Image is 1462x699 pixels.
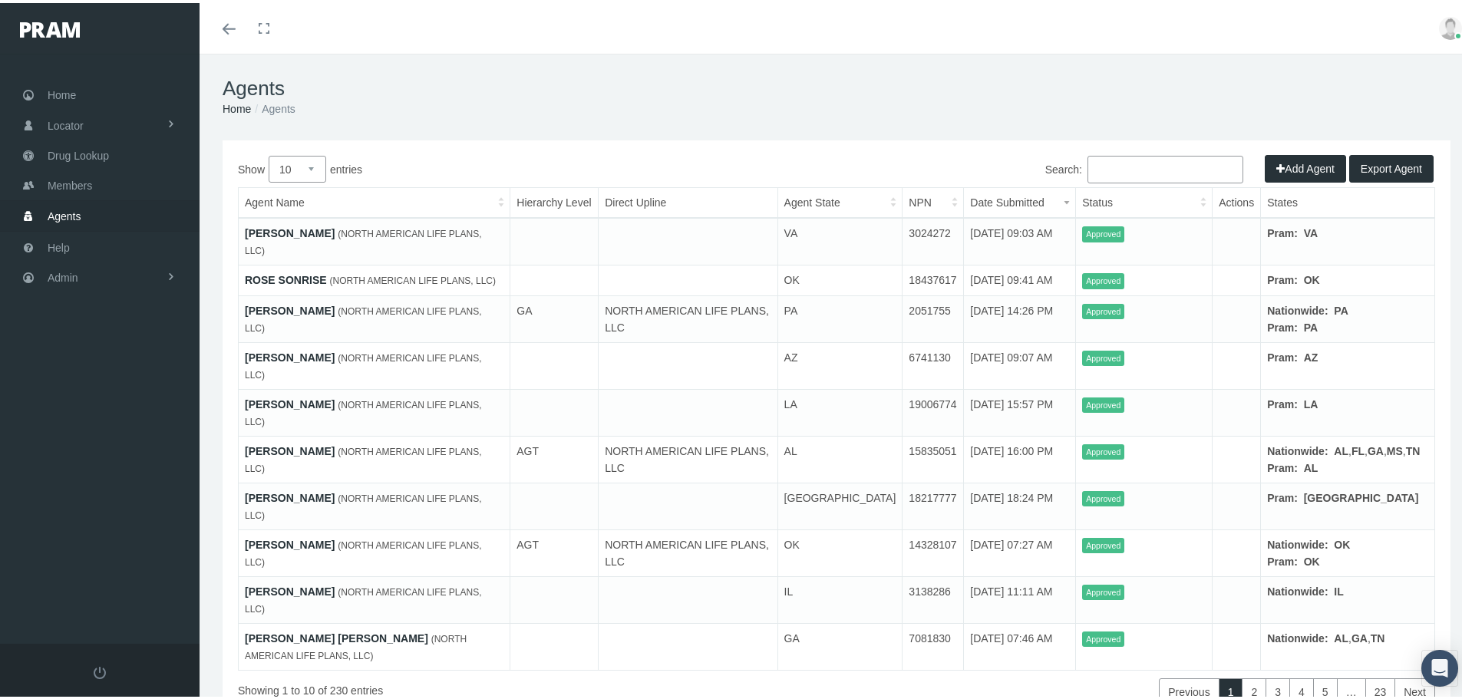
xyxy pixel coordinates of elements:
[223,100,251,112] a: Home
[245,631,467,658] span: (NORTH AMERICAN LIFE PLANS, LLC)
[1304,552,1320,565] b: OK
[903,185,964,216] th: NPN: activate to sort column ascending
[1267,552,1298,565] b: Pram:
[245,536,335,548] a: [PERSON_NAME]
[1082,223,1124,239] span: Approved
[1349,152,1434,180] button: Export Agent
[903,292,964,339] td: 2051755
[964,573,1076,620] td: [DATE] 11:11 AM
[1304,459,1318,471] b: AL
[1267,582,1328,595] b: Nationwide:
[1387,442,1403,454] b: MS
[1351,442,1365,454] b: FL
[964,620,1076,667] td: [DATE] 07:46 AM
[1304,348,1318,361] b: AZ
[777,262,903,293] td: OK
[245,302,335,314] a: [PERSON_NAME]
[903,480,964,526] td: 18217777
[777,573,903,620] td: IL
[1304,271,1320,283] b: OK
[1082,441,1124,457] span: Approved
[903,339,964,386] td: 6741130
[239,185,510,216] th: Agent Name: activate to sort column ascending
[599,433,777,480] td: NORTH AMERICAN LIFE PLANS, LLC
[1087,153,1243,180] input: Search:
[1267,318,1298,331] b: Pram:
[777,433,903,480] td: AL
[510,292,599,339] td: GA
[245,348,335,361] a: [PERSON_NAME]
[245,443,482,471] span: (NORTH AMERICAN LIFE PLANS, LLC)
[245,397,482,424] span: (NORTH AMERICAN LIFE PLANS, LLC)
[1267,442,1328,454] b: Nationwide:
[245,271,327,283] a: ROSE SONRISE
[1082,535,1124,551] span: Approved
[964,480,1076,526] td: [DATE] 18:24 PM
[245,489,335,501] a: [PERSON_NAME]
[510,185,599,216] th: Hierarchy Level
[1267,348,1298,361] b: Pram:
[777,339,903,386] td: AZ
[1082,488,1124,504] span: Approved
[1045,153,1243,180] label: Search:
[48,77,76,107] span: Home
[964,386,1076,433] td: [DATE] 15:57 PM
[1267,629,1328,641] b: Nationwide:
[245,584,482,612] span: (NORTH AMERICAN LIFE PLANS, LLC)
[1334,536,1350,548] b: OK
[245,582,335,595] a: [PERSON_NAME]
[599,185,777,216] th: Direct Upline
[238,153,837,180] label: Show entries
[1213,185,1261,216] th: Actions
[1334,302,1348,314] b: PA
[777,526,903,573] td: OK
[964,339,1076,386] td: [DATE] 09:07 AM
[1304,224,1318,236] b: VA
[1304,489,1419,501] b: [GEOGRAPHIC_DATA]
[777,215,903,262] td: VA
[245,629,428,641] a: [PERSON_NAME] [PERSON_NAME]
[1334,442,1348,454] b: AL
[1267,459,1298,471] b: Pram:
[1421,647,1458,684] div: Open Intercom Messenger
[245,226,482,253] span: (NORTH AMERICAN LIFE PLANS, LLC)
[48,108,84,137] span: Locator
[1082,270,1124,286] span: Approved
[245,395,335,407] a: [PERSON_NAME]
[964,526,1076,573] td: [DATE] 07:27 AM
[599,292,777,339] td: NORTH AMERICAN LIFE PLANS, LLC
[223,74,1450,97] h1: Agents
[1368,442,1384,454] b: GA
[1406,442,1421,454] b: TN
[48,260,78,289] span: Admin
[1265,152,1346,180] button: Add Agent
[1267,302,1328,314] b: Nationwide:
[245,442,335,454] a: [PERSON_NAME]
[1082,301,1124,317] span: Approved
[1334,582,1343,595] b: IL
[269,153,326,180] select: Showentries
[964,292,1076,339] td: [DATE] 14:26 PM
[1082,348,1124,364] span: Approved
[1261,620,1435,667] td: , ,
[1304,395,1318,407] b: LA
[510,433,599,480] td: AGT
[251,97,295,114] li: Agents
[1267,224,1298,236] b: Pram:
[777,386,903,433] td: LA
[1267,395,1298,407] b: Pram:
[903,433,964,480] td: 15835051
[903,262,964,293] td: 18437617
[329,272,496,283] span: (NORTH AMERICAN LIFE PLANS, LLC)
[48,168,92,197] span: Members
[1267,536,1328,548] b: Nationwide:
[1076,185,1213,216] th: Status: activate to sort column ascending
[599,526,777,573] td: NORTH AMERICAN LIFE PLANS, LLC
[245,537,482,565] span: (NORTH AMERICAN LIFE PLANS, LLC)
[964,262,1076,293] td: [DATE] 09:41 AM
[1267,489,1298,501] b: Pram:
[964,433,1076,480] td: [DATE] 16:00 PM
[903,573,964,620] td: 3138286
[245,224,335,236] a: [PERSON_NAME]
[48,199,81,228] span: Agents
